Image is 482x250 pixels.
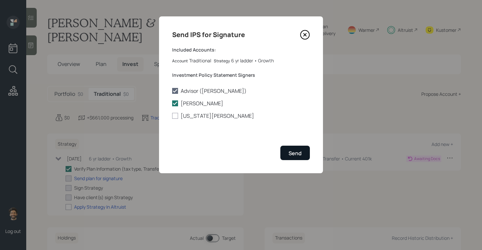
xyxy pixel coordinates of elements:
button: Send [280,146,310,160]
div: Send [289,150,302,157]
label: Investment Policy Statement Signers [172,72,310,78]
label: [PERSON_NAME] [172,100,310,107]
label: [US_STATE][PERSON_NAME] [172,112,310,119]
label: Included Accounts: [172,47,310,53]
div: 6 yr ladder • Growth [231,57,274,64]
h4: Send IPS for Signature [172,30,245,40]
label: Strategy [214,58,230,64]
label: Account [172,58,188,64]
div: Traditional [189,57,211,64]
label: Advisor ([PERSON_NAME]) [172,87,310,94]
